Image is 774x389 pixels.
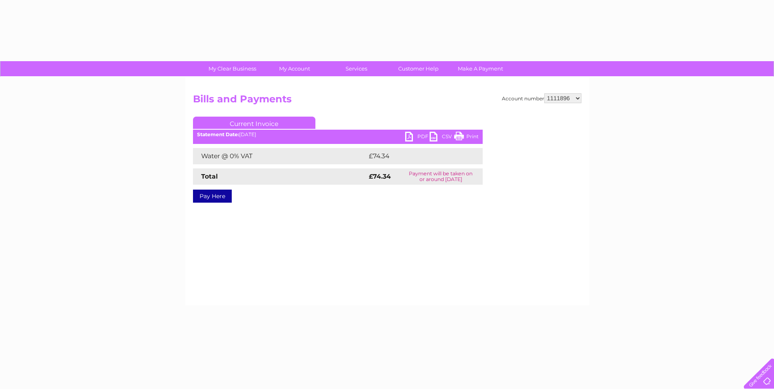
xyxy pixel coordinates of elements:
a: My Clear Business [199,61,266,76]
a: My Account [261,61,328,76]
strong: £74.34 [369,172,391,180]
td: £74.34 [367,148,466,164]
a: Print [454,132,479,144]
div: [DATE] [193,132,483,137]
div: Account number [502,93,581,103]
a: Pay Here [193,190,232,203]
td: Payment will be taken on or around [DATE] [399,168,483,185]
h2: Bills and Payments [193,93,581,109]
a: Current Invoice [193,117,315,129]
b: Statement Date: [197,131,239,137]
a: Services [323,61,390,76]
a: Customer Help [385,61,452,76]
td: Water @ 0% VAT [193,148,367,164]
a: CSV [430,132,454,144]
strong: Total [201,172,218,180]
a: PDF [405,132,430,144]
a: Make A Payment [447,61,514,76]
